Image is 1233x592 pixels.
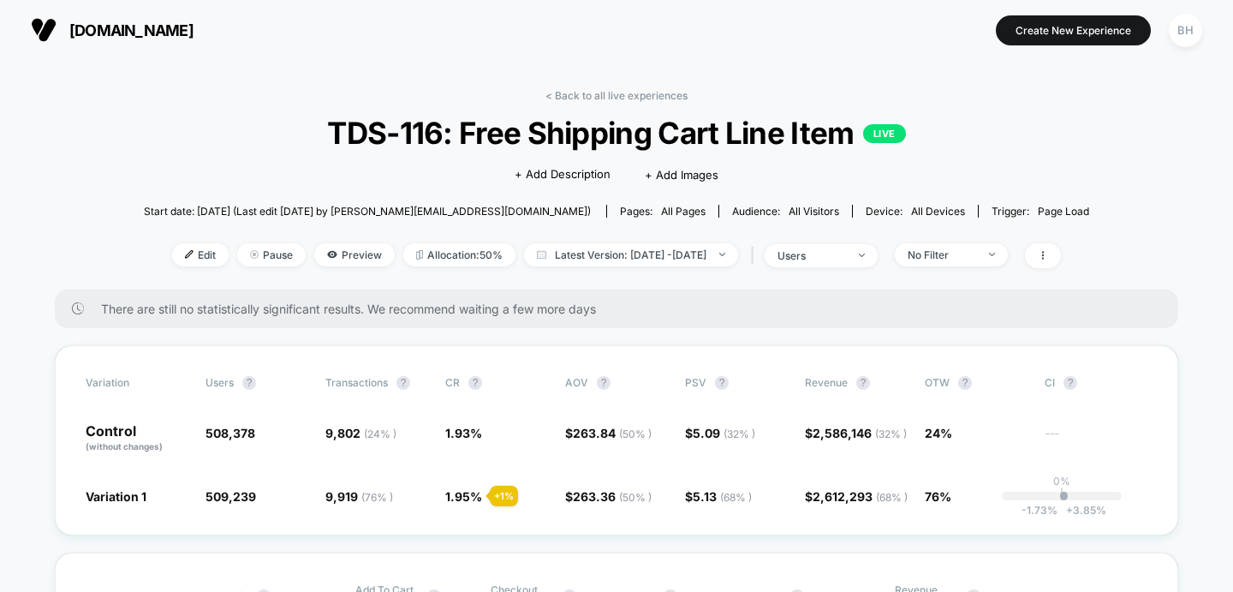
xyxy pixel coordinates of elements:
span: 2,612,293 [813,489,908,504]
span: Pause [237,243,306,266]
button: BH [1164,13,1207,48]
span: [DOMAIN_NAME] [69,21,194,39]
span: ( 24 % ) [364,428,396,440]
img: rebalance [416,250,423,260]
button: ? [468,376,482,390]
div: users [777,249,846,262]
span: $ [685,426,755,440]
span: 1.95 % [445,489,482,504]
span: TDS-116: Free Shipping Cart Line Item [191,115,1041,151]
span: PSV [685,376,706,389]
span: Variation [86,376,180,390]
span: 24% [925,426,952,440]
span: ( 76 % ) [361,491,393,504]
button: ? [396,376,410,390]
span: Preview [314,243,395,266]
span: 508,378 [205,426,255,440]
span: 263.36 [573,489,652,504]
div: Trigger: [992,205,1089,218]
img: end [989,253,995,256]
span: AOV [565,376,588,389]
span: 9,802 [325,426,396,440]
span: 9,919 [325,489,393,504]
div: Audience: [732,205,839,218]
div: No Filter [908,248,976,261]
span: + Add Description [515,166,611,183]
span: users [205,376,234,389]
span: ( 32 % ) [724,428,755,440]
span: All Visitors [789,205,839,218]
button: Create New Experience [996,15,1151,45]
p: | [1060,487,1063,500]
button: ? [242,376,256,390]
span: CI [1045,376,1139,390]
span: 2,586,146 [813,426,907,440]
span: Transactions [325,376,388,389]
span: 5.13 [693,489,752,504]
button: [DOMAIN_NAME] [26,16,199,44]
span: $ [805,489,908,504]
span: (without changes) [86,441,163,451]
span: ( 50 % ) [619,428,652,440]
a: < Back to all live experiences [545,89,688,102]
span: 3.85 % [1057,504,1106,517]
span: OTW [925,376,1019,390]
img: end [719,253,725,256]
span: Page Load [1038,205,1089,218]
span: Edit [172,243,229,266]
div: BH [1169,14,1202,47]
img: edit [185,250,194,259]
span: | [747,243,765,268]
span: Start date: [DATE] (Last edit [DATE] by [PERSON_NAME][EMAIL_ADDRESS][DOMAIN_NAME]) [144,205,591,218]
button: ? [1063,376,1077,390]
span: ( 68 % ) [876,491,908,504]
span: 509,239 [205,489,256,504]
span: --- [1045,428,1147,453]
span: There are still no statistically significant results. We recommend waiting a few more days [101,302,1144,316]
span: 1.93 % [445,426,482,440]
span: $ [565,489,652,504]
span: CR [445,376,460,389]
button: ? [597,376,611,390]
span: $ [565,426,652,440]
span: ( 68 % ) [720,491,752,504]
img: end [250,250,259,259]
span: all pages [661,205,706,218]
span: 76% [925,489,951,504]
img: calendar [537,250,546,259]
p: LIVE [863,124,906,143]
span: Variation 1 [86,489,146,504]
span: Allocation: 50% [403,243,515,266]
p: 0% [1053,475,1070,487]
span: $ [805,426,907,440]
span: $ [685,489,752,504]
p: Control [86,424,188,453]
span: Latest Version: [DATE] - [DATE] [524,243,738,266]
button: ? [958,376,972,390]
img: Visually logo [31,17,57,43]
span: ( 32 % ) [875,428,907,440]
button: ? [856,376,870,390]
span: ( 50 % ) [619,491,652,504]
img: end [859,254,865,257]
span: + Add Images [645,168,718,182]
button: ? [715,376,729,390]
span: Revenue [805,376,848,389]
span: + [1066,504,1073,517]
span: Device: [852,205,978,218]
div: + 1 % [490,486,518,506]
span: 263.84 [573,426,652,440]
span: -1.73 % [1022,504,1057,517]
span: all devices [911,205,965,218]
span: 5.09 [693,426,755,440]
div: Pages: [620,205,706,218]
